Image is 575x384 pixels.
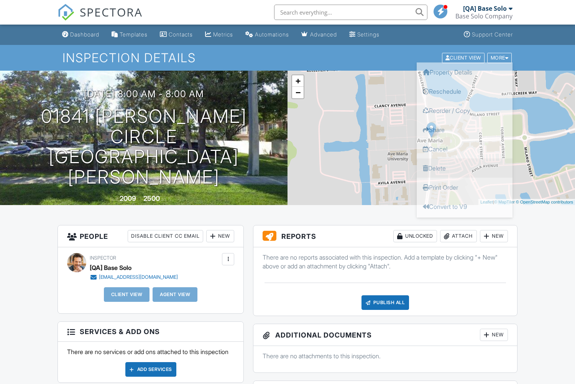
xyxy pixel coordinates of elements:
[463,5,507,12] div: [QA] Base Solo
[461,28,516,42] a: Support Center
[80,4,143,20] span: SPECTORA
[487,53,512,63] div: More
[59,28,102,42] a: Dashboard
[202,28,236,42] a: Metrics
[143,194,160,202] div: 2500
[440,230,477,242] div: Attach
[292,75,304,87] a: Zoom in
[58,322,243,342] h3: Services & Add ons
[161,196,172,202] span: sq. ft.
[516,200,573,204] a: © OpenStreetMap contributors
[393,230,437,242] div: Unlocked
[125,362,176,377] div: Add Services
[213,31,233,38] div: Metrics
[361,295,409,310] div: Publish All
[58,4,74,21] img: The Best Home Inspection Software - Spectora
[110,196,118,202] span: Built
[70,31,99,38] div: Dashboard
[417,139,513,158] a: Cancel
[310,31,337,38] div: Advanced
[128,230,203,242] div: Disable Client CC Email
[84,89,204,99] h3: [DATE] 8:00 am - 8:00 am
[472,31,513,38] div: Support Center
[157,28,196,42] a: Contacts
[292,87,304,98] a: Zoom out
[274,5,427,20] input: Search everything...
[90,273,178,281] a: [EMAIL_ADDRESS][DOMAIN_NAME]
[346,28,383,42] a: Settings
[169,31,193,38] div: Contacts
[480,230,508,242] div: New
[417,177,513,197] a: Print Order
[120,194,136,202] div: 2009
[263,352,508,360] p: There are no attachments to this inspection.
[442,53,485,63] div: Client View
[206,230,234,242] div: New
[417,158,513,177] a: Delete
[263,253,508,270] p: There are no reports associated with this inspection. Add a template by clicking "+ New" above or...
[108,28,151,42] a: Templates
[455,12,513,20] div: Base Solo Company
[90,255,116,261] span: Inspector
[58,342,243,382] div: There are no services or add ons attached to this inspection
[120,31,148,38] div: Templates
[253,324,517,346] h3: Additional Documents
[12,106,275,187] h1: 01841 [PERSON_NAME] Circle [GEOGRAPHIC_DATA][PERSON_NAME]
[298,28,340,42] a: Advanced
[99,274,178,280] div: [EMAIL_ADDRESS][DOMAIN_NAME]
[357,31,379,38] div: Settings
[417,197,513,216] a: Convert to V9
[253,225,517,247] h3: Reports
[417,62,513,81] a: Property Details
[417,81,513,101] a: Reschedule
[478,199,575,205] div: |
[58,10,143,26] a: SPECTORA
[242,28,292,42] a: Automations (Basic)
[480,329,508,341] div: New
[417,216,513,235] a: Enable Pass on CC Fees
[255,31,289,38] div: Automations
[417,101,513,120] a: Reorder / Copy
[58,225,243,247] h3: People
[62,51,513,65] h1: Inspection Details
[417,120,513,139] a: Share
[90,262,131,273] div: [QA] Base Solo
[441,55,486,60] a: Client View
